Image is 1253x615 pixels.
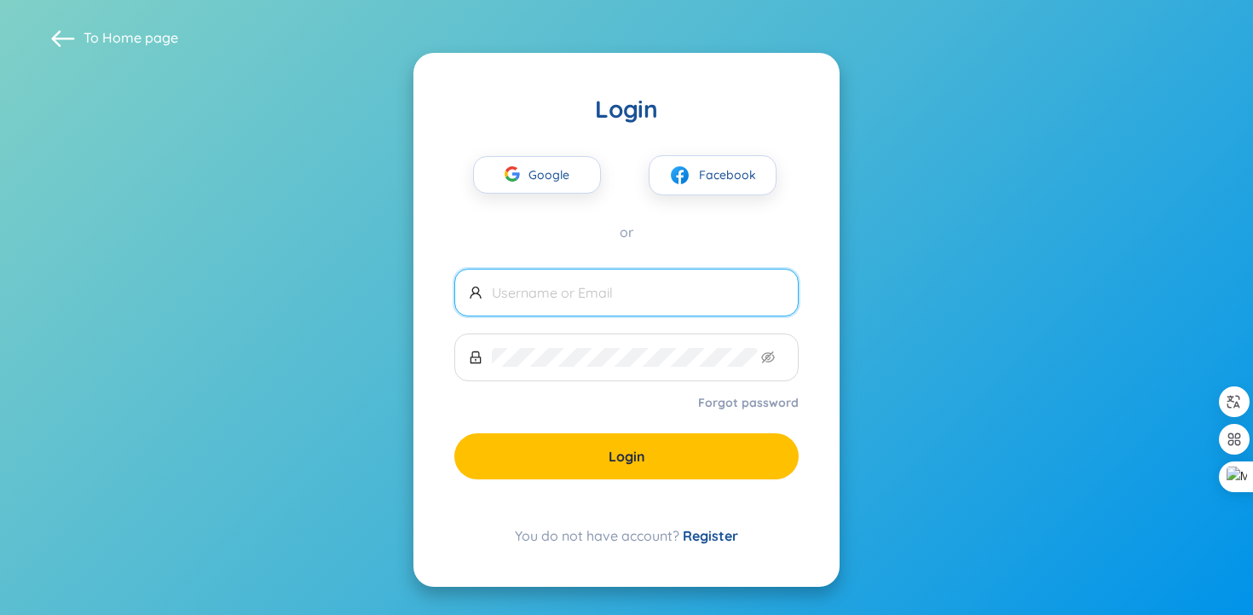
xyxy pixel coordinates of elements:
img: facebook [669,165,690,186]
div: You do not have account? [454,525,799,546]
button: Login [454,433,799,479]
div: or [454,223,799,241]
span: eye-invisible [761,351,775,364]
a: Register [683,527,738,544]
span: Google [528,157,578,193]
span: lock [469,351,482,364]
span: user [469,286,482,299]
a: Home page [102,29,178,46]
a: Forgot password [698,394,799,411]
span: Login [609,447,645,466]
span: To [84,28,178,47]
input: Username or Email [492,283,784,302]
button: Google [473,156,601,194]
span: Facebook [699,165,756,184]
div: Login [454,94,799,125]
button: facebookFacebook [649,155,777,195]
